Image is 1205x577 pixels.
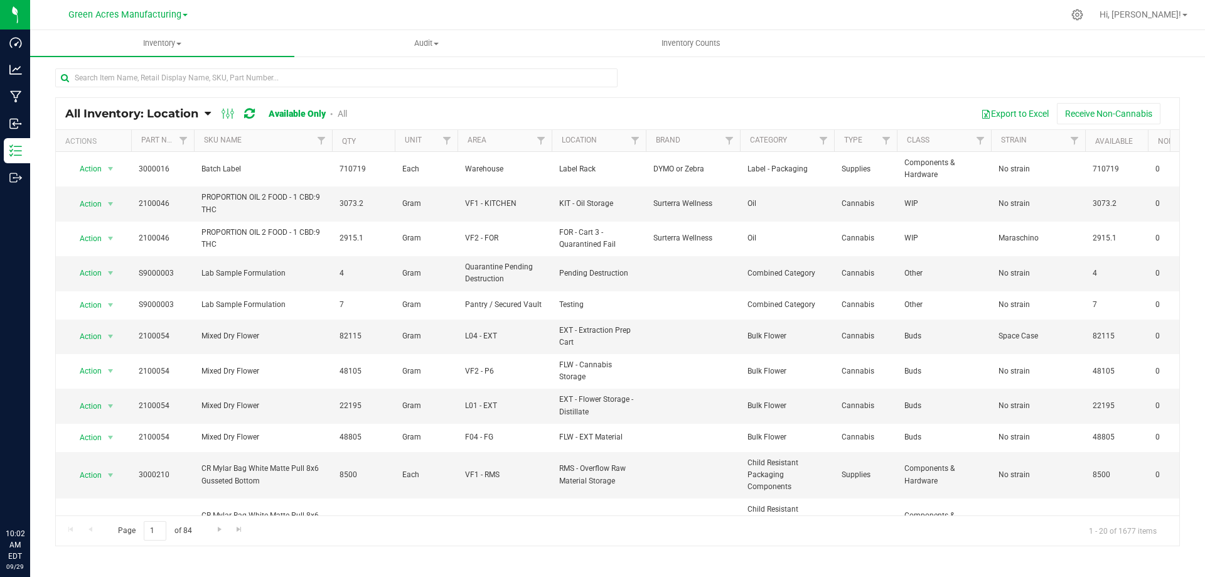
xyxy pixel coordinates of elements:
a: Inventory Counts [559,30,823,57]
a: Filter [625,130,646,151]
span: 7 [340,299,387,311]
span: 4 [340,267,387,279]
span: Space Case [999,330,1078,342]
span: Lab Sample Formulation [201,299,324,311]
span: 48805 [340,431,387,443]
span: CR Mylar Bag White Matte Pull 8x6 Gusseted Bottom [201,510,324,534]
span: Mixed Dry Flower [201,400,324,412]
span: select [103,397,119,415]
span: Audit [295,38,558,49]
span: 2100046 [139,232,186,244]
span: 0 [1155,469,1203,481]
span: 8500 [1093,469,1140,481]
span: 2100046 [139,198,186,210]
inline-svg: Outbound [9,171,22,184]
span: Components & Hardware [904,463,983,487]
p: 10:02 AM EDT [6,528,24,562]
span: Label Rack [559,163,638,175]
span: No strain [999,198,1078,210]
span: Bulk Flower [747,365,827,377]
div: Manage settings [1069,9,1085,21]
span: Warehouse [465,163,544,175]
span: Cannabis [842,365,889,377]
span: RMS - Overflow Raw Material Storage [559,463,638,487]
span: select [103,429,119,446]
a: Filter [970,130,991,151]
span: Cannabis [842,330,889,342]
span: 4 [1093,267,1140,279]
span: No strain [999,400,1078,412]
span: Label - Packaging [747,163,827,175]
span: 0 [1155,267,1203,279]
span: Buds [904,431,983,443]
span: 710719 [340,163,387,175]
a: Filter [531,130,552,151]
span: Bulk Flower [747,431,827,443]
span: Child Resistant Packaging Components [747,457,827,493]
span: select [103,466,119,484]
span: Page of 84 [107,521,202,541]
span: 2100054 [139,365,186,377]
inline-svg: Manufacturing [9,90,22,103]
span: select [103,296,119,314]
span: select [103,160,119,178]
span: 1 - 20 of 1677 items [1079,521,1167,540]
span: Action [68,466,102,484]
button: Receive Non-Cannabis [1057,103,1160,124]
span: DYMO or Zebra [653,163,732,175]
span: Action [68,328,102,345]
span: 0 [1155,400,1203,412]
span: 2100054 [139,400,186,412]
span: KIT - Oil Storage [559,198,638,210]
span: Pantry / Secured Vault [465,299,544,311]
a: Strain [1001,136,1027,144]
span: FLW - Cannabis Storage [559,359,638,383]
span: CR Mylar Bag White Matte Pull 8x6 Gusseted Bottom [201,463,324,487]
span: 0 [1155,431,1203,443]
button: Export to Excel [973,103,1057,124]
a: All Inventory: Location [65,107,205,121]
span: Cannabis [842,267,889,279]
span: Gram [402,299,450,311]
span: 0 [1155,232,1203,244]
span: No strain [999,469,1078,481]
span: select [103,362,119,380]
span: 3073.2 [340,198,387,210]
span: Child Resistant Packaging Components [747,504,827,540]
input: 1 [144,521,166,541]
span: Action [68,264,102,282]
span: Buds [904,330,983,342]
span: 0 [1155,198,1203,210]
span: Cannabis [842,198,889,210]
span: Pending Destruction [559,267,638,279]
inline-svg: Inbound [9,117,22,130]
a: Type [844,136,862,144]
span: Buds [904,400,983,412]
span: Gram [402,330,450,342]
span: 48805 [1093,431,1140,443]
a: Filter [876,130,897,151]
span: select [103,195,119,213]
span: PROPORTION OIL 2 FOOD - 1 CBD:9 THC [201,227,324,251]
span: Cannabis [842,232,889,244]
a: Filter [173,130,194,151]
inline-svg: Analytics [9,63,22,76]
a: Available Only [269,109,326,119]
span: select [103,513,119,531]
span: No strain [999,299,1078,311]
span: EXT - Extraction Prep Cart [559,325,638,348]
p: 09/29 [6,562,24,571]
span: WIP [904,198,983,210]
span: Combined Category [747,299,827,311]
span: Other [904,299,983,311]
span: 710719 [1093,163,1140,175]
span: 3073.2 [1093,198,1140,210]
div: Actions [65,137,126,146]
span: 48105 [1093,365,1140,377]
span: Action [68,429,102,446]
a: Filter [719,130,740,151]
span: Action [68,296,102,314]
span: 22195 [1093,400,1140,412]
span: No strain [999,431,1078,443]
span: Oil [747,198,827,210]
